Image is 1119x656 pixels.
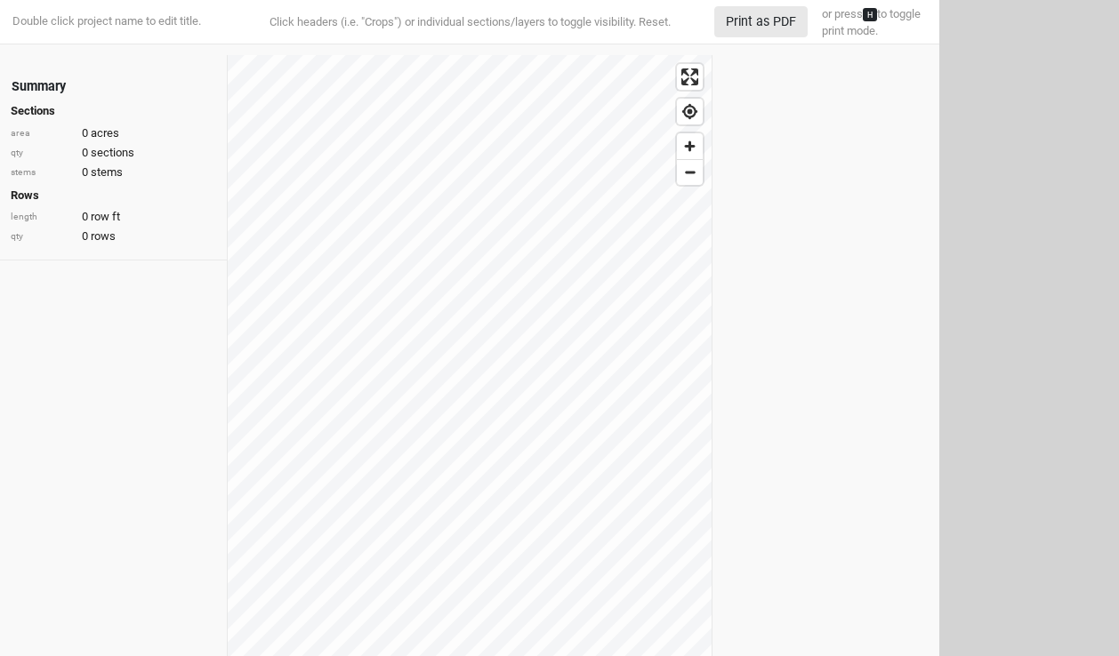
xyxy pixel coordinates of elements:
[11,211,73,224] div: length
[677,160,703,185] span: Zoom out
[714,6,808,37] button: Print as PDF
[11,228,216,244] div: 0
[639,13,671,31] button: Reset.
[9,13,201,29] div: Double click project name to edit title.
[677,133,703,159] button: Zoom in
[11,209,216,225] div: 0
[11,147,73,160] div: qty
[91,209,120,225] span: row ft
[234,13,705,31] div: Click headers (i.e. "Crops") or individual sections/layers to toggle visibility.
[11,145,216,161] div: 0
[677,99,703,124] button: Find my location
[91,145,134,161] span: sections
[11,166,73,180] div: stems
[91,228,116,244] span: rows
[677,159,703,185] button: Zoom out
[91,125,119,141] span: acres
[12,77,66,96] div: Summary
[11,104,216,118] h4: Sections
[863,8,877,21] kbd: H
[11,164,216,180] div: 0
[11,230,73,244] div: qty
[11,125,216,141] div: 0
[11,188,216,203] h4: Rows
[11,127,73,140] div: area
[91,164,123,180] span: stems
[677,64,703,90] button: Enter fullscreen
